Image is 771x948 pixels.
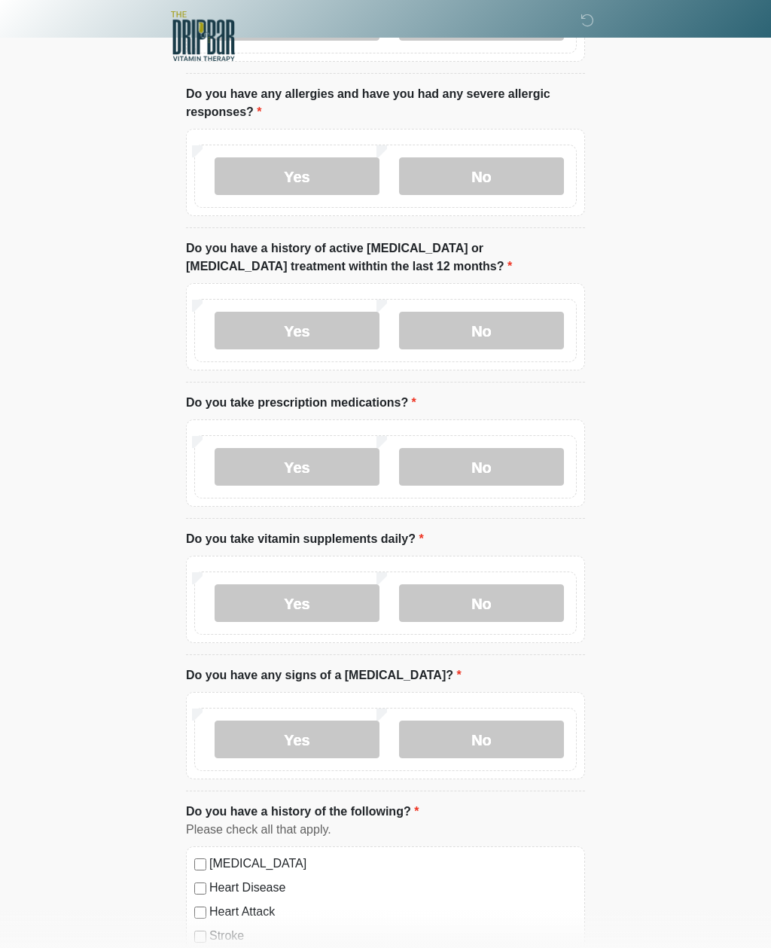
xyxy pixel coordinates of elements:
label: Heart Disease [209,879,577,897]
label: Heart Attack [209,903,577,921]
label: Yes [215,448,379,486]
label: Do you have any allergies and have you had any severe allergic responses? [186,85,585,121]
label: [MEDICAL_DATA] [209,855,577,873]
label: Do you have a history of active [MEDICAL_DATA] or [MEDICAL_DATA] treatment withtin the last 12 mo... [186,239,585,276]
div: Please check all that apply. [186,821,585,839]
input: [MEDICAL_DATA] [194,858,206,870]
label: No [399,312,564,349]
label: No [399,584,564,622]
input: Heart Disease [194,882,206,895]
label: Do you have any signs of a [MEDICAL_DATA]? [186,666,462,684]
input: Stroke [194,931,206,943]
img: The DRIPBaR - Alamo Ranch SATX Logo [171,11,235,61]
label: Do you take vitamin supplements daily? [186,530,424,548]
label: Yes [215,721,379,758]
label: Stroke [209,927,577,945]
label: No [399,721,564,758]
label: Do you take prescription medications? [186,394,416,412]
label: No [399,448,564,486]
label: Yes [215,157,379,195]
label: Do you have a history of the following? [186,803,419,821]
label: Yes [215,312,379,349]
label: No [399,157,564,195]
label: Yes [215,584,379,622]
input: Heart Attack [194,907,206,919]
